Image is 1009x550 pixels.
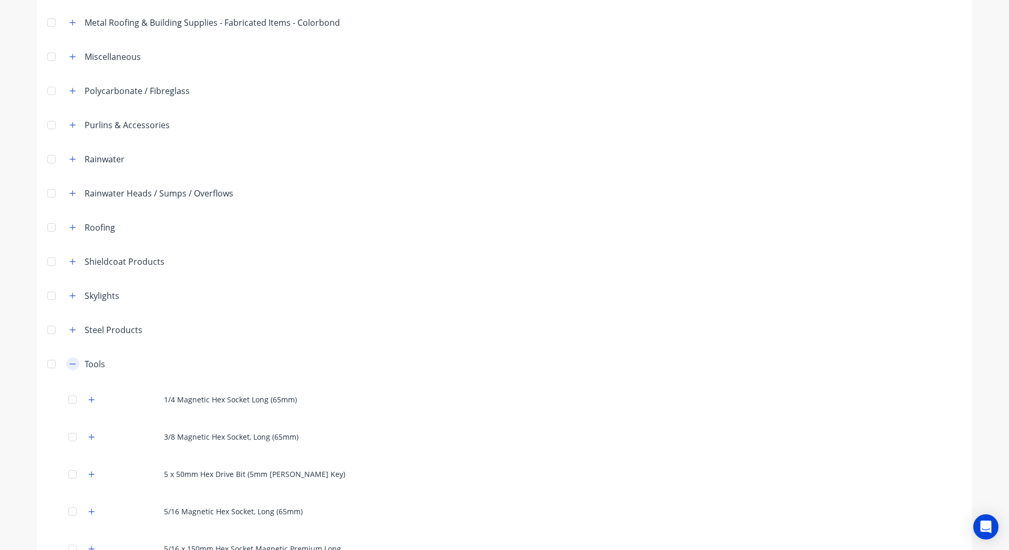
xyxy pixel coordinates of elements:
[85,255,164,268] div: Shieldcoat Products
[85,85,190,97] div: Polycarbonate / Fibreglass
[85,187,233,200] div: Rainwater Heads / Sumps / Overflows
[973,514,998,539] div: Open Intercom Messenger
[85,16,340,29] div: Metal Roofing & Building Supplies - Fabricated Items - Colorbond
[85,50,141,63] div: Miscellaneous
[85,119,170,131] div: Purlins & Accessories
[85,358,105,370] div: Tools
[85,221,115,234] div: Roofing
[85,324,142,336] div: Steel Products
[85,153,125,165] div: Rainwater
[85,289,119,302] div: Skylights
